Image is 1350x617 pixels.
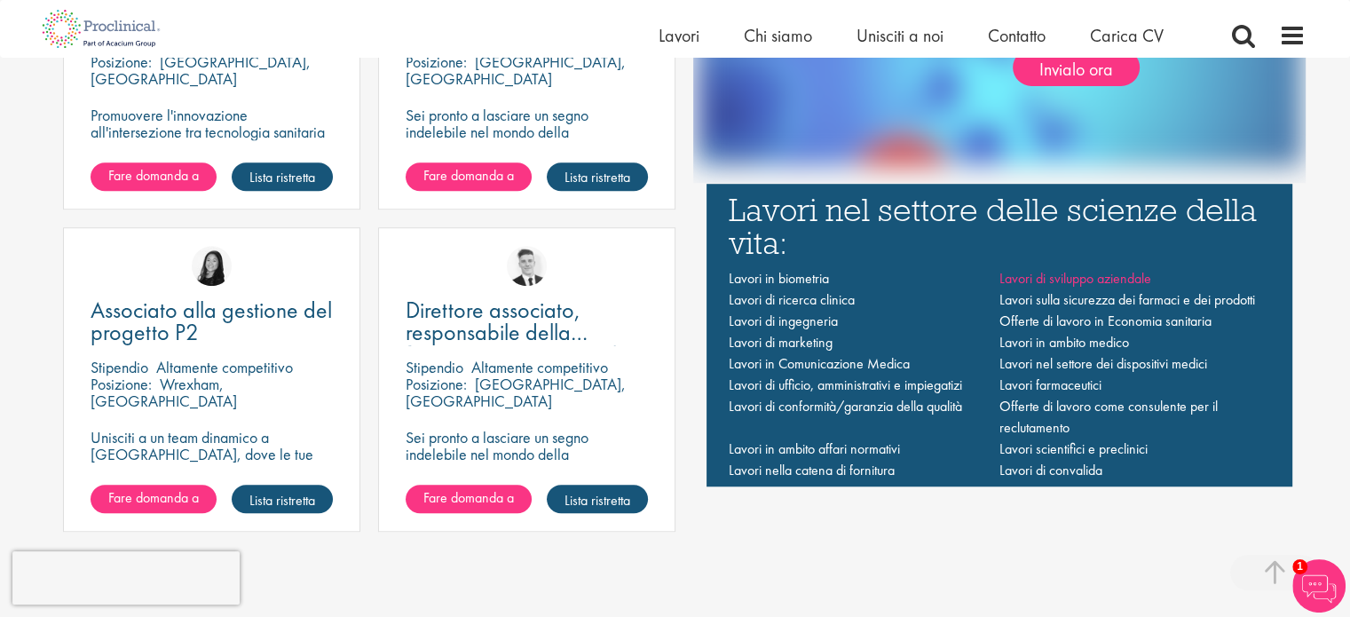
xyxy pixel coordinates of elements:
[999,376,1101,394] a: Lavori farmaceutici
[471,357,608,377] font: Altamente competitivo
[999,439,1148,458] a: Lavori scientifici e preclinici
[249,490,315,509] font: Lista ristretta
[729,439,900,458] a: Lavori in ambito affari normativi
[1039,57,1113,80] font: Invialo ora
[91,299,333,344] a: Associato alla gestione del progetto P2
[999,333,1129,352] a: Lavori in ambito medico
[156,357,293,377] font: Altamente competitivo
[232,162,333,191] a: Lista ristretta
[729,290,855,309] a: Lavori di ricerca clinica
[547,162,648,191] a: Lista ristretta
[999,461,1102,479] a: Lavori di convalida
[729,376,962,394] a: Lavori di ufficio, amministrativi e impiegatizi
[564,490,630,509] font: Lista ristretta
[406,485,532,513] a: Fare domanda a
[91,357,148,377] font: Stipendio
[1090,24,1164,47] a: Carica CV
[729,333,833,352] a: Lavori di marketing
[91,485,217,513] a: Fare domanda a
[249,168,315,186] font: Lista ristretta
[406,51,626,89] font: [GEOGRAPHIC_DATA], [GEOGRAPHIC_DATA]
[988,24,1046,47] a: Contatto
[729,268,1270,481] nav: Navigazione principale
[729,354,910,373] a: Lavori in Comunicazione Medica
[406,299,648,344] a: Direttore associato, responsabile della formazione commerciale
[406,162,532,191] a: Fare domanda a
[744,24,812,47] a: Chi siamo
[406,357,463,377] font: Stipendio
[729,269,829,288] a: Lavori in biometria
[1297,560,1303,573] font: 1
[1013,48,1140,85] a: Invialo ora
[91,374,237,411] font: Wrexham, [GEOGRAPHIC_DATA]
[547,485,648,513] a: Lista ristretta
[857,24,943,47] a: Unisciti a noi
[999,354,1207,373] a: Lavori nel settore dei dispositivi medici
[659,24,699,47] a: Lavori
[999,312,1212,330] a: Offerte di lavoro in Economia sanitaria
[406,51,467,72] font: Posizione:
[729,461,895,479] a: Lavori nella catena di fornitura
[232,485,333,513] a: Lista ristretta
[729,188,1257,263] font: Lavori nel settore delle scienze della vita:
[108,166,199,185] font: Fare domanda a
[999,269,1151,288] a: Lavori di sviluppo aziendale
[564,168,630,186] font: Lista ristretta
[406,295,628,369] font: Direttore associato, responsabile della formazione commerciale
[91,162,217,191] a: Fare domanda a
[192,246,232,286] img: Numhom Sudsok
[91,374,152,394] font: Posizione:
[729,312,838,330] a: Lavori di ingegneria
[406,374,467,394] font: Posizione:
[406,374,626,411] font: [GEOGRAPHIC_DATA], [GEOGRAPHIC_DATA]
[729,397,962,415] a: Lavori di conformità/garanzia della qualità
[423,166,514,185] font: Fare domanda a
[1292,559,1346,613] img: Chatbot
[91,295,332,347] font: Associato alla gestione del progetto P2
[507,246,547,286] img: Nicolas Daniel
[12,551,240,605] iframe: reCAPTCHA
[999,397,1218,437] a: Offerte di lavoro come consulente per il reclutamento
[999,290,1255,309] a: Lavori sulla sicurezza dei farmaci e dei prodotti
[91,51,152,72] font: Posizione:
[108,488,199,507] font: Fare domanda a
[423,488,514,507] font: Fare domanda a
[91,51,311,89] font: [GEOGRAPHIC_DATA], [GEOGRAPHIC_DATA]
